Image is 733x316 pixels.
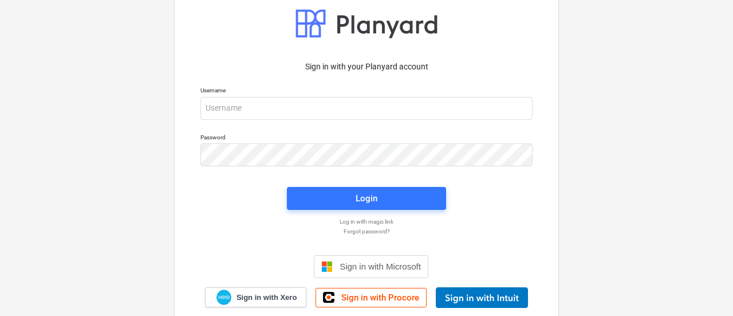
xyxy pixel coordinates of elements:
[200,97,533,120] input: Username
[287,187,446,210] button: Login
[216,290,231,305] img: Xero logo
[321,261,333,272] img: Microsoft logo
[195,228,538,235] a: Forgot password?
[341,292,419,303] span: Sign in with Procore
[205,287,307,307] a: Sign in with Xero
[316,288,427,307] a: Sign in with Procore
[200,134,533,143] p: Password
[356,191,377,206] div: Login
[340,262,421,271] span: Sign in with Microsoft
[195,218,538,225] a: Log in with magic link
[237,292,297,303] span: Sign in with Xero
[200,87,533,96] p: Username
[200,61,533,73] p: Sign in with your Planyard account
